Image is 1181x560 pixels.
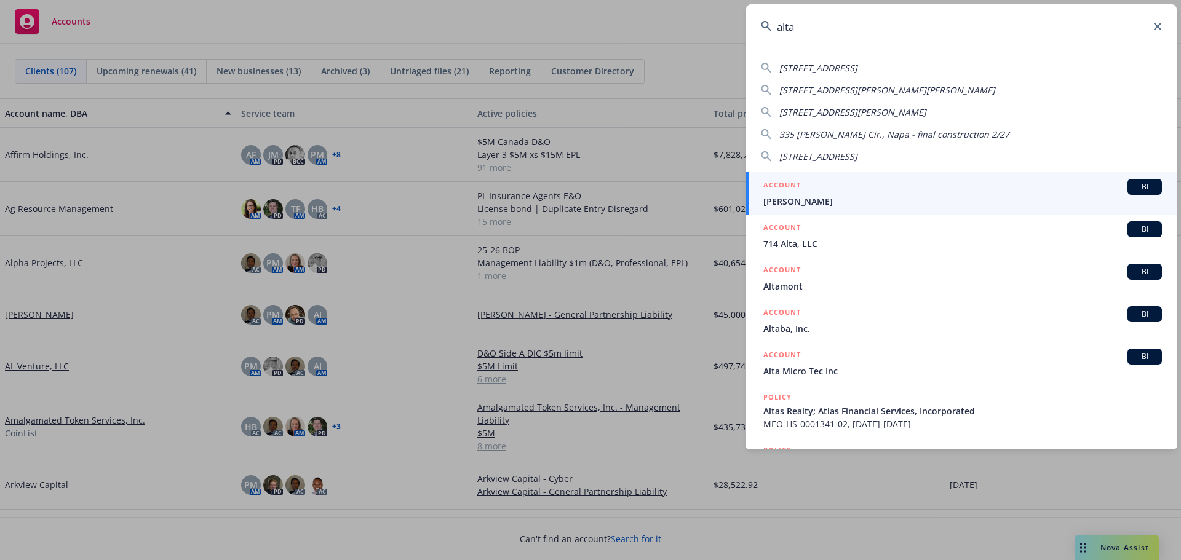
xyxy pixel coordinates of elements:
h5: ACCOUNT [763,264,801,278]
span: Altas Realty; Atlas Financial Services, Incorporated [763,404,1162,417]
span: 714 Alta, LLC [763,237,1162,250]
span: Altamont [763,280,1162,293]
span: BI [1132,309,1157,320]
h5: ACCOUNT [763,306,801,321]
h5: ACCOUNT [763,349,801,363]
a: ACCOUNTBIAltamont [746,257,1177,299]
span: [STREET_ADDRESS] [779,151,857,162]
span: [STREET_ADDRESS][PERSON_NAME][PERSON_NAME] [779,84,995,96]
input: Search... [746,4,1177,49]
h5: POLICY [763,391,792,403]
span: [STREET_ADDRESS][PERSON_NAME] [779,106,926,118]
a: ACCOUNTBIAlta Micro Tec Inc [746,342,1177,384]
span: Alta Micro Tec Inc [763,365,1162,377]
a: ACCOUNTBIAltaba, Inc. [746,299,1177,342]
a: POLICY [746,437,1177,490]
span: [PERSON_NAME] [763,195,1162,208]
span: BI [1132,181,1157,192]
span: BI [1132,224,1157,235]
a: ACCOUNTBI[PERSON_NAME] [746,172,1177,215]
span: BI [1132,351,1157,362]
a: POLICYAltas Realty; Atlas Financial Services, IncorporatedMEO-HS-0001341-02, [DATE]-[DATE] [746,384,1177,437]
span: [STREET_ADDRESS] [779,62,857,74]
span: 335 [PERSON_NAME] Cir., Napa - final construction 2/27 [779,128,1009,140]
span: Altaba, Inc. [763,322,1162,335]
span: MEO-HS-0001341-02, [DATE]-[DATE] [763,417,1162,430]
h5: ACCOUNT [763,221,801,236]
span: BI [1132,266,1157,277]
a: ACCOUNTBI714 Alta, LLC [746,215,1177,257]
h5: POLICY [763,444,792,456]
h5: ACCOUNT [763,179,801,194]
